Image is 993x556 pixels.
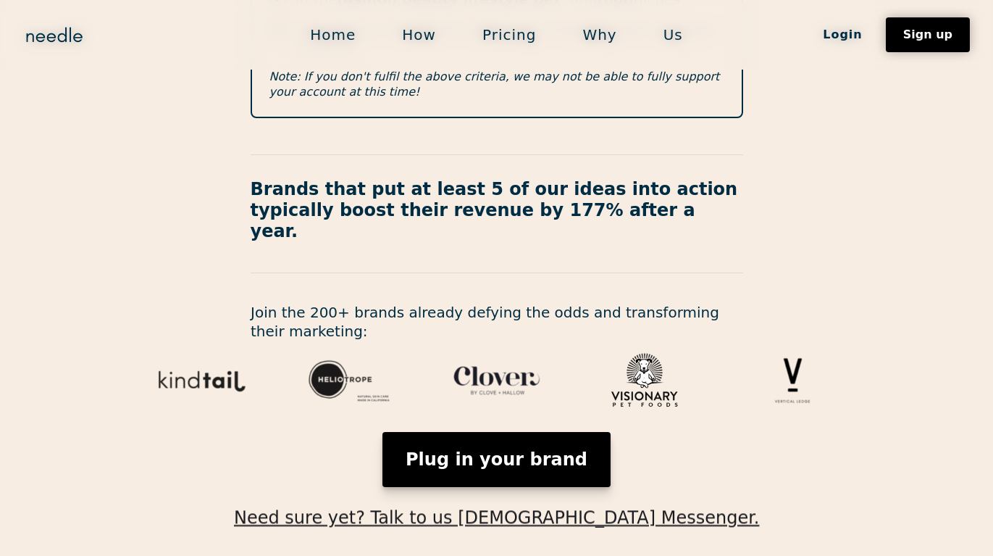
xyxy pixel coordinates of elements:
[886,17,970,52] a: Sign up
[640,20,706,50] a: Us
[287,20,379,50] a: Home
[903,29,952,41] div: Sign up
[251,179,743,241] p: Brands that put at least 5 of our ideas into action typically boost their revenue by 177% after a...
[382,432,611,487] a: Plug in your brand
[234,487,759,528] a: Need sure yet? Talk to us [DEMOGRAPHIC_DATA] Messenger.
[379,20,459,50] a: How
[559,20,640,50] a: Why
[459,20,559,50] a: Pricing
[269,70,720,99] em: Note: If you don't fulfil the above criteria, we may not be able to fully support your account at...
[800,22,886,47] a: Login
[251,303,743,341] p: Join the 200+ brands already defying the odds and transforming their marketing:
